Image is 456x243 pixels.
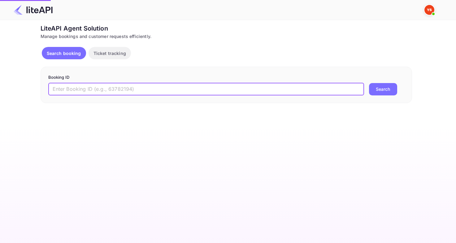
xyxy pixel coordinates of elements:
[41,33,412,40] div: Manage bookings and customer requests efficiently.
[93,50,126,57] p: Ticket tracking
[41,24,412,33] div: LiteAPI Agent Solution
[369,83,397,95] button: Search
[48,74,404,81] p: Booking ID
[14,5,53,15] img: LiteAPI Logo
[48,83,364,95] input: Enter Booking ID (e.g., 63782194)
[47,50,81,57] p: Search booking
[424,5,434,15] img: Yandex Support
